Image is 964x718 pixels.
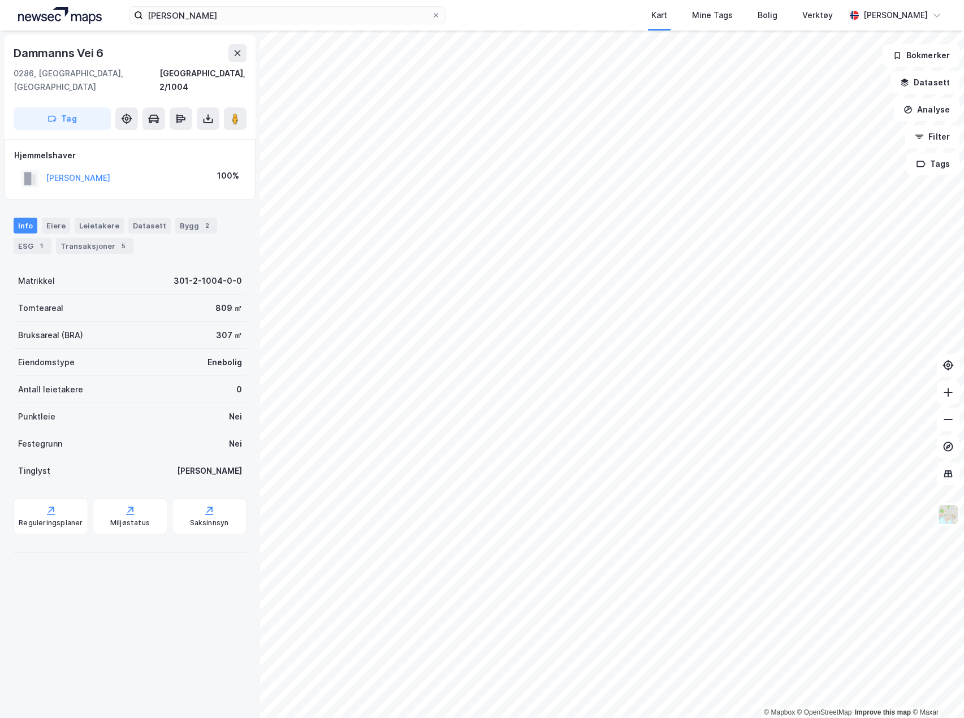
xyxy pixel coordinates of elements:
button: Tag [14,107,111,130]
div: 5 [118,240,129,252]
div: Tomteareal [18,301,63,315]
img: logo.a4113a55bc3d86da70a041830d287a7e.svg [18,7,102,24]
div: Verktøy [802,8,833,22]
div: Bygg [175,218,217,233]
div: Mine Tags [692,8,733,22]
div: Tinglyst [18,464,50,478]
a: OpenStreetMap [797,708,852,716]
div: Nei [229,410,242,423]
div: Miljøstatus [110,518,150,527]
div: [PERSON_NAME] [177,464,242,478]
div: Enebolig [208,356,242,369]
div: Datasett [128,218,171,233]
a: Mapbox [764,708,795,716]
div: 0 [236,383,242,396]
iframe: Chat Widget [907,664,964,718]
div: Kart [651,8,667,22]
div: 2 [201,220,213,231]
button: Filter [905,126,959,148]
div: ESG [14,238,51,254]
div: 100% [217,169,239,183]
div: Dammanns Vei 6 [14,44,106,62]
input: Søk på adresse, matrikkel, gårdeiere, leietakere eller personer [143,7,431,24]
div: Kontrollprogram for chat [907,664,964,718]
div: Antall leietakere [18,383,83,396]
div: Hjemmelshaver [14,149,246,162]
div: Bolig [758,8,777,22]
div: Transaksjoner [56,238,133,254]
div: Matrikkel [18,274,55,288]
div: 1 [36,240,47,252]
div: 307 ㎡ [216,328,242,342]
div: Leietakere [75,218,124,233]
div: Saksinnsyn [190,518,229,527]
a: Improve this map [855,708,911,716]
div: Nei [229,437,242,451]
div: 809 ㎡ [215,301,242,315]
div: 301-2-1004-0-0 [174,274,242,288]
button: Bokmerker [883,44,959,67]
div: Reguleringsplaner [19,518,83,527]
div: [GEOGRAPHIC_DATA], 2/1004 [159,67,247,94]
div: Punktleie [18,410,55,423]
button: Datasett [890,71,959,94]
button: Analyse [894,98,959,121]
img: Z [937,504,959,525]
div: Eiere [42,218,70,233]
div: [PERSON_NAME] [863,8,928,22]
div: Eiendomstype [18,356,75,369]
div: Info [14,218,37,233]
div: Festegrunn [18,437,62,451]
div: 0286, [GEOGRAPHIC_DATA], [GEOGRAPHIC_DATA] [14,67,159,94]
button: Tags [907,153,959,175]
div: Bruksareal (BRA) [18,328,83,342]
